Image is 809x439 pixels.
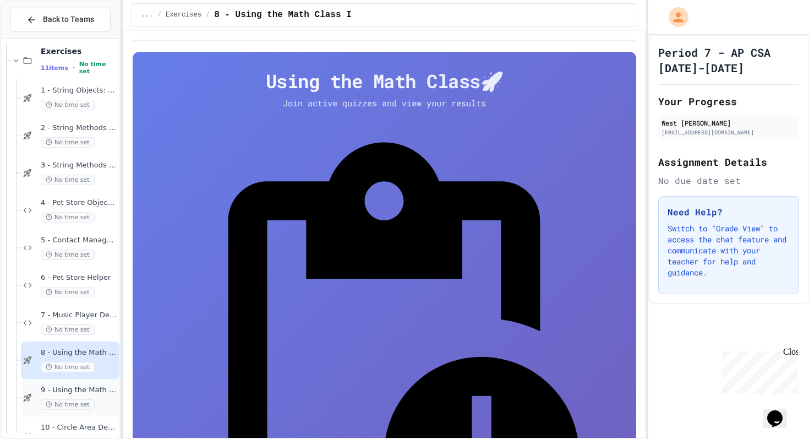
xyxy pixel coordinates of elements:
[150,69,618,93] h4: Using the Math Class 🚀
[41,161,117,170] span: 3 - String Methods Practice II
[79,61,117,75] span: No time set
[763,395,798,428] iframe: chat widget
[41,86,117,95] span: 1 - String Objects: Concatenation, Literals, and More
[41,137,95,148] span: No time set
[658,45,799,75] h1: Period 7 - AP CSA [DATE]-[DATE]
[10,8,111,31] button: Back to Teams
[41,362,95,372] span: No time set
[41,123,117,133] span: 2 - String Methods Practice I
[41,198,117,208] span: 4 - Pet Store Object Creator
[166,10,201,19] span: Exercises
[41,212,95,223] span: No time set
[41,64,68,72] span: 11 items
[260,97,508,110] p: Join active quizzes and view your results
[41,386,117,395] span: 9 - Using the Math Class II
[41,399,95,410] span: No time set
[41,175,95,185] span: No time set
[658,154,799,170] h2: Assignment Details
[668,205,790,219] h3: Need Help?
[41,250,95,260] span: No time set
[41,100,95,110] span: No time set
[43,14,94,25] span: Back to Teams
[718,347,798,394] iframe: chat widget
[41,273,117,283] span: 6 - Pet Store Helper
[41,324,95,335] span: No time set
[206,10,210,19] span: /
[662,118,796,128] div: West [PERSON_NAME]
[662,128,796,137] div: [EMAIL_ADDRESS][DOMAIN_NAME]
[658,174,799,187] div: No due date set
[657,4,691,30] div: My Account
[41,311,117,320] span: 7 - Music Player Debugger
[658,94,799,109] h2: Your Progress
[41,236,117,245] span: 5 - Contact Manager Debug
[141,10,153,19] span: ...
[214,8,352,21] span: 8 - Using the Math Class I
[41,287,95,297] span: No time set
[73,63,75,72] span: •
[41,423,117,432] span: 10 - Circle Area Debugger
[41,348,117,357] span: 8 - Using the Math Class I
[668,223,790,278] p: Switch to "Grade View" to access the chat feature and communicate with your teacher for help and ...
[4,4,76,70] div: Chat with us now!Close
[41,46,117,56] span: Exercises
[157,10,161,19] span: /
